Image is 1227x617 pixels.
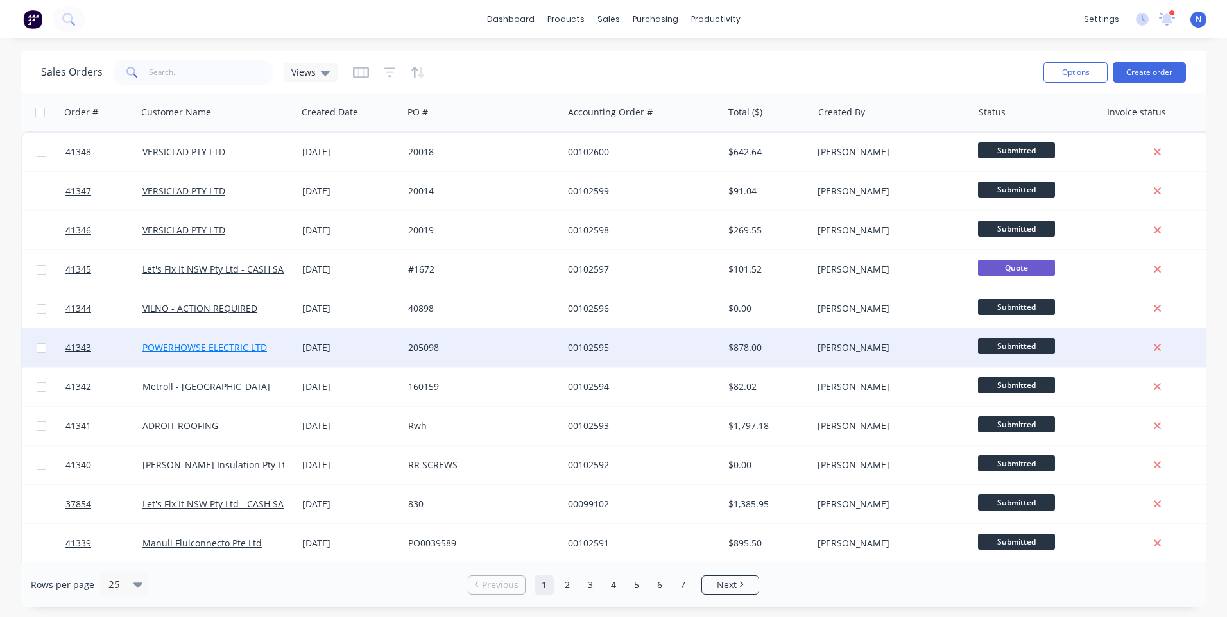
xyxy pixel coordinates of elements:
div: products [541,10,591,29]
a: Page 1 is your current page [535,575,554,595]
div: settings [1077,10,1126,29]
div: [PERSON_NAME] [818,537,960,550]
div: Rwh [408,419,551,432]
div: 00102600 [568,146,710,158]
span: 37854 [65,498,91,511]
span: Submitted [978,338,1055,354]
a: Page 2 [558,575,577,595]
div: PO0039589 [408,537,551,550]
input: Search... [149,60,274,85]
div: [PERSON_NAME] [818,341,960,354]
a: Page 3 [581,575,600,595]
div: [DATE] [302,185,398,198]
div: Total ($) [728,106,762,119]
div: $101.52 [728,263,803,276]
div: 40898 [408,302,551,315]
div: [DATE] [302,302,398,315]
div: [PERSON_NAME] [818,302,960,315]
div: $82.02 [728,380,803,393]
div: Created Date [302,106,358,119]
div: $1,385.95 [728,498,803,511]
button: Create order [1113,62,1186,83]
div: 00102596 [568,302,710,315]
div: Invoice status [1107,106,1166,119]
div: 00102591 [568,537,710,550]
span: Submitted [978,299,1055,315]
a: 41344 [65,289,142,328]
div: [DATE] [302,341,398,354]
span: 41346 [65,224,91,237]
a: 41347 [65,172,142,210]
div: Order # [64,106,98,119]
a: 41346 [65,211,142,249]
span: Submitted [978,377,1055,393]
ul: Pagination [463,575,764,595]
div: [DATE] [302,146,398,158]
a: Metroll - [GEOGRAPHIC_DATA] [142,380,270,393]
span: Rows per page [31,579,94,591]
a: Next page [702,579,759,591]
div: $0.00 [728,459,803,471]
div: [DATE] [302,380,398,393]
a: Let's Fix It NSW Pty Ltd - CASH SALE [142,498,293,510]
div: [PERSON_NAME] [818,146,960,158]
div: [PERSON_NAME] [818,380,960,393]
span: Previous [482,579,519,591]
a: ADROIT ROOFING [142,419,218,432]
span: N [1196,13,1201,25]
a: Page 6 [650,575,669,595]
span: 41343 [65,341,91,354]
div: $269.55 [728,224,803,237]
a: Page 5 [627,575,646,595]
a: POWERHOWSE ELECTRIC LTD [142,341,267,353]
div: 20019 [408,224,551,237]
a: 37854 [65,485,142,523]
div: $0.00 [728,302,803,315]
div: $895.50 [728,537,803,550]
span: 41340 [65,459,91,471]
span: 41342 [65,380,91,393]
div: [DATE] [302,263,398,276]
div: 00102599 [568,185,710,198]
div: [DATE] [302,459,398,471]
a: 41342 [65,368,142,406]
button: Options [1043,62,1108,83]
a: Manuli Fluiconnecto Pte Ltd [142,537,262,549]
a: 41348 [65,133,142,171]
div: 00102598 [568,224,710,237]
div: PO # [408,106,428,119]
div: [PERSON_NAME] [818,419,960,432]
div: $878.00 [728,341,803,354]
span: 41341 [65,419,91,432]
a: 41339 [65,524,142,562]
div: [PERSON_NAME] [818,459,960,471]
div: [DATE] [302,537,398,550]
a: 41345 [65,250,142,289]
span: 41347 [65,185,91,198]
a: VERSICLAD PTY LTD [142,185,225,197]
div: Accounting Order # [568,106,653,119]
div: purchasing [626,10,685,29]
a: Page 4 [604,575,623,595]
span: Submitted [978,221,1055,237]
div: 00099102 [568,498,710,511]
span: 41348 [65,146,91,158]
div: 20014 [408,185,551,198]
div: Customer Name [141,106,211,119]
div: 00102595 [568,341,710,354]
div: 00102594 [568,380,710,393]
div: 00102592 [568,459,710,471]
div: [PERSON_NAME] [818,224,960,237]
div: 20018 [408,146,551,158]
a: VILNO - ACTION REQUIRED [142,302,257,314]
div: 00102593 [568,419,710,432]
span: 41344 [65,302,91,315]
span: Submitted [978,416,1055,432]
div: 160159 [408,380,551,393]
div: [PERSON_NAME] [818,498,960,511]
div: 00102597 [568,263,710,276]
a: VERSICLAD PTY LTD [142,224,225,236]
div: #1672 [408,263,551,276]
span: Quote [978,260,1055,276]
a: Let's Fix It NSW Pty Ltd - CASH SALE [142,263,293,275]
